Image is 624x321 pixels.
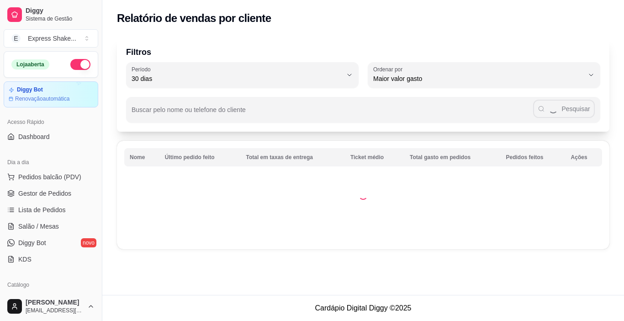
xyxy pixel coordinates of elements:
span: Pedidos balcão (PDV) [18,172,81,182]
a: Dashboard [4,129,98,144]
span: E [11,34,21,43]
footer: Cardápio Digital Diggy © 2025 [102,295,624,321]
span: [PERSON_NAME] [26,299,84,307]
div: Catálogo [4,278,98,292]
div: Loja aberta [11,59,49,70]
div: Acesso Rápido [4,115,98,129]
span: Diggy Bot [18,238,46,247]
button: Select a team [4,29,98,48]
span: Gestor de Pedidos [18,189,71,198]
button: Pedidos balcão (PDV) [4,170,98,184]
button: Período30 dias [126,62,359,88]
a: Salão / Mesas [4,219,98,234]
span: Diggy [26,7,95,15]
h2: Relatório de vendas por cliente [117,11,271,26]
article: Renovação automática [15,95,69,102]
span: Maior valor gasto [373,74,584,83]
article: Diggy Bot [17,86,43,93]
span: Dashboard [18,132,50,141]
span: 30 dias [132,74,342,83]
span: Lista de Pedidos [18,205,66,214]
a: Diggy BotRenovaçãoautomática [4,81,98,107]
span: Sistema de Gestão [26,15,95,22]
span: Salão / Mesas [18,222,59,231]
div: Express Shake ... [28,34,76,43]
input: Buscar pelo nome ou telefone do cliente [132,109,533,118]
a: KDS [4,252,98,267]
p: Filtros [126,46,600,59]
button: Ordenar porMaior valor gasto [368,62,600,88]
label: Período [132,65,153,73]
a: Gestor de Pedidos [4,186,98,201]
button: Alterar Status [70,59,90,70]
span: KDS [18,255,32,264]
span: [EMAIL_ADDRESS][DOMAIN_NAME] [26,307,84,314]
button: [PERSON_NAME][EMAIL_ADDRESS][DOMAIN_NAME] [4,295,98,317]
a: DiggySistema de Gestão [4,4,98,26]
div: Loading [359,191,368,200]
a: Diggy Botnovo [4,235,98,250]
div: Dia a dia [4,155,98,170]
a: Lista de Pedidos [4,203,98,217]
label: Ordenar por [373,65,406,73]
